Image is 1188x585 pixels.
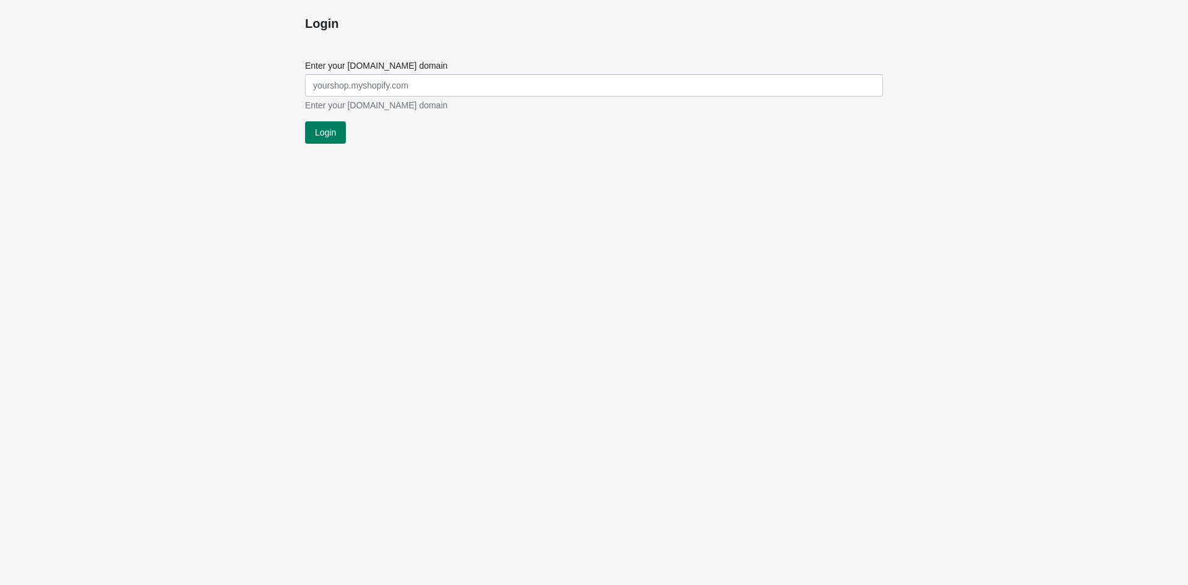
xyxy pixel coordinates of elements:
span: Enter your [DOMAIN_NAME] domain [305,100,447,110]
span: Login [315,128,336,137]
input: yourshop.myshopify.com [305,74,883,97]
label: Enter your [DOMAIN_NAME] domain [305,59,447,72]
h1: Login [305,15,883,32]
button: Login [305,121,346,144]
